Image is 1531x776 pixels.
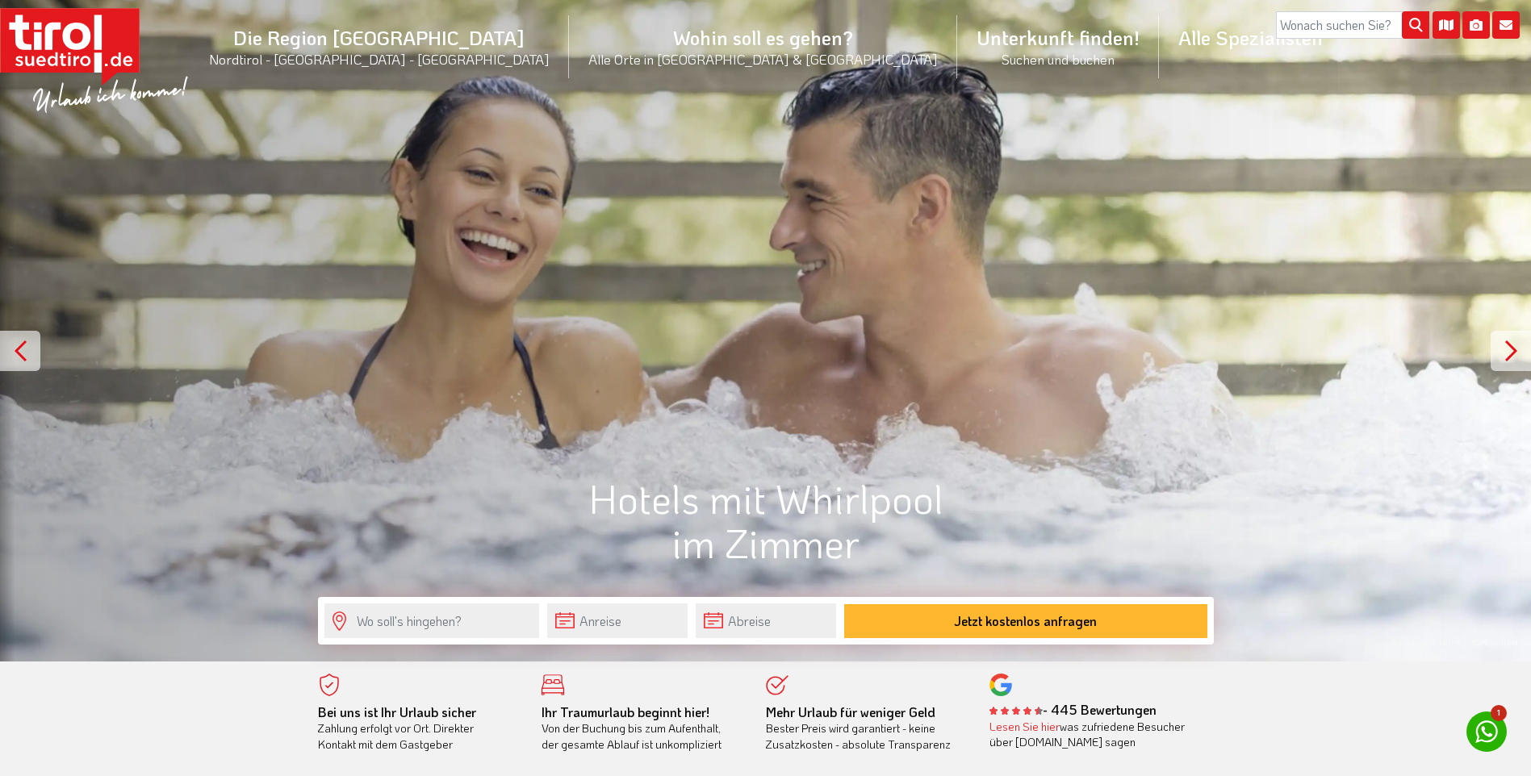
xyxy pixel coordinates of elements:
[542,704,742,753] div: Von der Buchung bis zum Aufenthalt, der gesamte Ablauf ist unkompliziert
[1462,11,1490,39] i: Fotogalerie
[542,703,709,720] b: Ihr Traumurlaub beginnt hier!
[989,701,1157,718] b: - 445 Bewertungen
[1491,705,1507,721] span: 1
[588,50,938,68] small: Alle Orte in [GEOGRAPHIC_DATA] & [GEOGRAPHIC_DATA]
[844,604,1207,638] button: Jetzt kostenlos anfragen
[318,476,1214,565] h1: Hotels mit Whirlpool im Zimmer
[318,703,476,720] b: Bei uns ist Ihr Urlaub sicher
[324,603,539,638] input: Wo soll's hingehen?
[1276,11,1429,39] input: Wonach suchen Sie?
[190,7,569,86] a: Die Region [GEOGRAPHIC_DATA]Nordtirol - [GEOGRAPHIC_DATA] - [GEOGRAPHIC_DATA]
[547,603,688,638] input: Anreise
[569,7,957,86] a: Wohin soll es gehen?Alle Orte in [GEOGRAPHIC_DATA] & [GEOGRAPHIC_DATA]
[977,50,1140,68] small: Suchen und buchen
[766,703,935,720] b: Mehr Urlaub für weniger Geld
[209,50,550,68] small: Nordtirol - [GEOGRAPHIC_DATA] - [GEOGRAPHIC_DATA]
[1466,711,1507,752] a: 1
[1433,11,1460,39] i: Karte öffnen
[989,719,1190,750] div: was zufriedene Besucher über [DOMAIN_NAME] sagen
[1159,7,1342,68] a: Alle Spezialisten
[696,603,836,638] input: Abreise
[766,704,966,753] div: Bester Preis wird garantiert - keine Zusatzkosten - absolute Transparenz
[957,7,1159,86] a: Unterkunft finden!Suchen und buchen
[989,719,1060,734] a: Lesen Sie hier
[1492,11,1520,39] i: Kontakt
[318,704,518,753] div: Zahlung erfolgt vor Ort. Direkter Kontakt mit dem Gastgeber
